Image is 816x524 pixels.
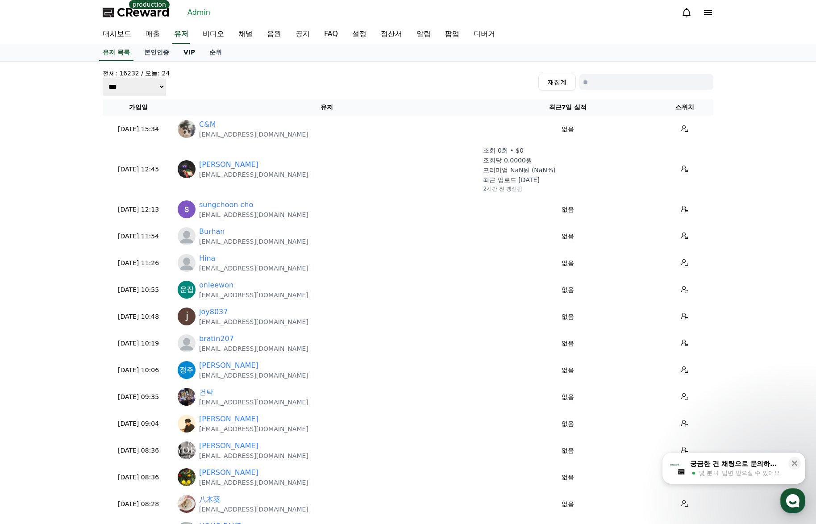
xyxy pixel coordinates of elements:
[178,334,196,352] img: profile_blank.webp
[199,451,308,460] p: [EMAIL_ADDRESS][DOMAIN_NAME]
[199,360,258,371] a: [PERSON_NAME]
[178,441,196,459] img: https://lh3.googleusercontent.com/a/ACg8ocJ1jmzhmVsj4DmpIj-YUV-dMElEM1G5Rw8PI8_Bq1OqHTBbqkdy=s96-c
[199,237,308,246] p: [EMAIL_ADDRESS][DOMAIN_NAME]
[231,25,260,44] a: 채널
[103,69,170,78] h4: 전체: 16232 / 오늘: 24
[199,494,221,505] a: 八木葵
[199,159,258,170] a: [PERSON_NAME]
[178,361,196,379] img: https://lh3.googleusercontent.com/a/ACg8ocLmXyCGsl04Tzm6w52rwvoCHtNvuWZeZSx5mgmg41tb7quJNw=s96-c
[483,185,522,192] p: 2시간 전 갱신됨
[178,160,196,178] img: https://cdn.creward.net/profile/user/YY08Aug 18, 2025124807_177abaa874540bd8a2aa50340912bcf5af59d...
[106,392,171,402] p: [DATE] 09:35
[466,25,502,44] a: 디버거
[106,312,171,321] p: [DATE] 10:48
[106,366,171,375] p: [DATE] 10:06
[138,25,167,44] a: 매출
[106,285,171,295] p: [DATE] 10:55
[199,398,308,407] p: [EMAIL_ADDRESS][DOMAIN_NAME]
[196,25,231,44] a: 비디오
[106,205,171,214] p: [DATE] 12:13
[483,125,652,134] p: 없음
[483,499,652,509] p: 없음
[199,414,258,424] a: [PERSON_NAME]
[106,499,171,509] p: [DATE] 08:28
[178,415,196,433] img: https://lh3.googleusercontent.com/a/ACg8ocLloT4f6CAVZfimlWZuC1FNAC8CIYMkJhhVMeEckYzuxRRO8jw2=s96-c
[106,419,171,428] p: [DATE] 09:04
[178,281,196,299] img: https://lh3.googleusercontent.com/a/ACg8ocKZxTDQ_z9hbeaD56o8DtUiVs3rIMDJk1Tszpv7ehl8IAW3BA=s96-c
[199,371,308,380] p: [EMAIL_ADDRESS][DOMAIN_NAME]
[483,446,652,455] p: 없음
[28,296,33,304] span: 홈
[115,283,171,305] a: 설정
[96,25,138,44] a: 대시보드
[483,166,555,175] p: 프리미엄 NaN원 (NaN%)
[178,495,196,513] img: https://lh3.googleusercontent.com/a/ACg8ocKjlHEtD7MARZFjSl603YpMvKth4hH51czGoViz_esYglbmLT0A=s96-c
[483,366,652,375] p: 없음
[199,200,253,210] a: sungchoon cho
[199,467,258,478] a: [PERSON_NAME]
[199,264,308,273] p: [EMAIL_ADDRESS][DOMAIN_NAME]
[656,99,713,116] th: 스위치
[483,258,652,268] p: 없음
[59,283,115,305] a: 대화
[483,205,652,214] p: 없음
[172,25,190,44] a: 유저
[178,468,196,486] img: https://lh3.googleusercontent.com/a/ACg8ocLpCY4Q3-B9XpfCnMPCRk3-yXOV9WACFxmAhIMH9Tj1EGQ3Wir5=s96-c
[103,99,174,116] th: 가입일
[317,25,345,44] a: FAQ
[106,446,171,455] p: [DATE] 08:36
[137,44,176,61] a: 본인인증
[106,165,171,174] p: [DATE] 12:45
[199,387,213,398] a: 건탁
[199,317,308,326] p: [EMAIL_ADDRESS][DOMAIN_NAME]
[199,119,216,130] a: C&M
[106,125,171,134] p: [DATE] 15:34
[409,25,438,44] a: 알림
[199,226,225,237] a: Burhan
[106,258,171,268] p: [DATE] 11:26
[345,25,374,44] a: 설정
[99,44,133,61] a: 유저 목록
[199,441,258,451] a: [PERSON_NAME]
[3,283,59,305] a: 홈
[483,312,652,321] p: 없음
[479,99,656,116] th: 최근7일 실적
[199,505,308,514] p: [EMAIL_ADDRESS][DOMAIN_NAME]
[374,25,409,44] a: 정산서
[117,5,170,20] span: CReward
[199,478,308,487] p: [EMAIL_ADDRESS][DOMAIN_NAME]
[483,156,532,165] p: 조회당 0.0000원
[178,200,196,218] img: https://lh3.googleusercontent.com/a/ACg8ocIoJJ-B9jq2ALPrwcXSVDQSATf6GINFTw4USvbigqLs9dkk3Q=s96-c
[483,419,652,428] p: 없음
[483,392,652,402] p: 없음
[199,210,308,219] p: [EMAIL_ADDRESS][DOMAIN_NAME]
[106,339,171,348] p: [DATE] 10:19
[538,74,576,91] button: 재집계
[199,280,233,291] a: onleewon
[178,308,196,325] img: https://lh3.googleusercontent.com/a/ACg8ocKttac9vr4KQqMmyc4R3Ym7QxWNL_I499JHiBFgPJ3_IwvQrFUU=s96-c
[199,170,308,179] p: [EMAIL_ADDRESS][DOMAIN_NAME]
[178,227,196,245] img: profile_blank.webp
[202,44,229,61] a: 순위
[483,339,652,348] p: 없음
[199,333,234,344] a: bratin207
[483,232,652,241] p: 없음
[106,473,171,482] p: [DATE] 08:36
[199,307,228,317] a: joy8037
[483,146,523,155] p: 조회 0회 • $0
[178,388,196,406] img: http://k.kakaocdn.net/dn/j4KWS/btsOOqpY7Ye/QcksmhDqpQUvM98Hmqf8SK/img_640x640.jpg
[82,297,92,304] span: 대화
[260,25,288,44] a: 음원
[176,44,202,61] a: VIP
[184,5,214,20] a: Admin
[288,25,317,44] a: 공지
[483,285,652,295] p: 없음
[483,175,539,184] p: 최근 업로드 [DATE]
[174,99,479,116] th: 유저
[199,253,215,264] a: Hina
[106,232,171,241] p: [DATE] 11:54
[483,473,652,482] p: 없음
[103,5,170,20] a: CReward
[178,254,196,272] img: profile_blank.webp
[438,25,466,44] a: 팝업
